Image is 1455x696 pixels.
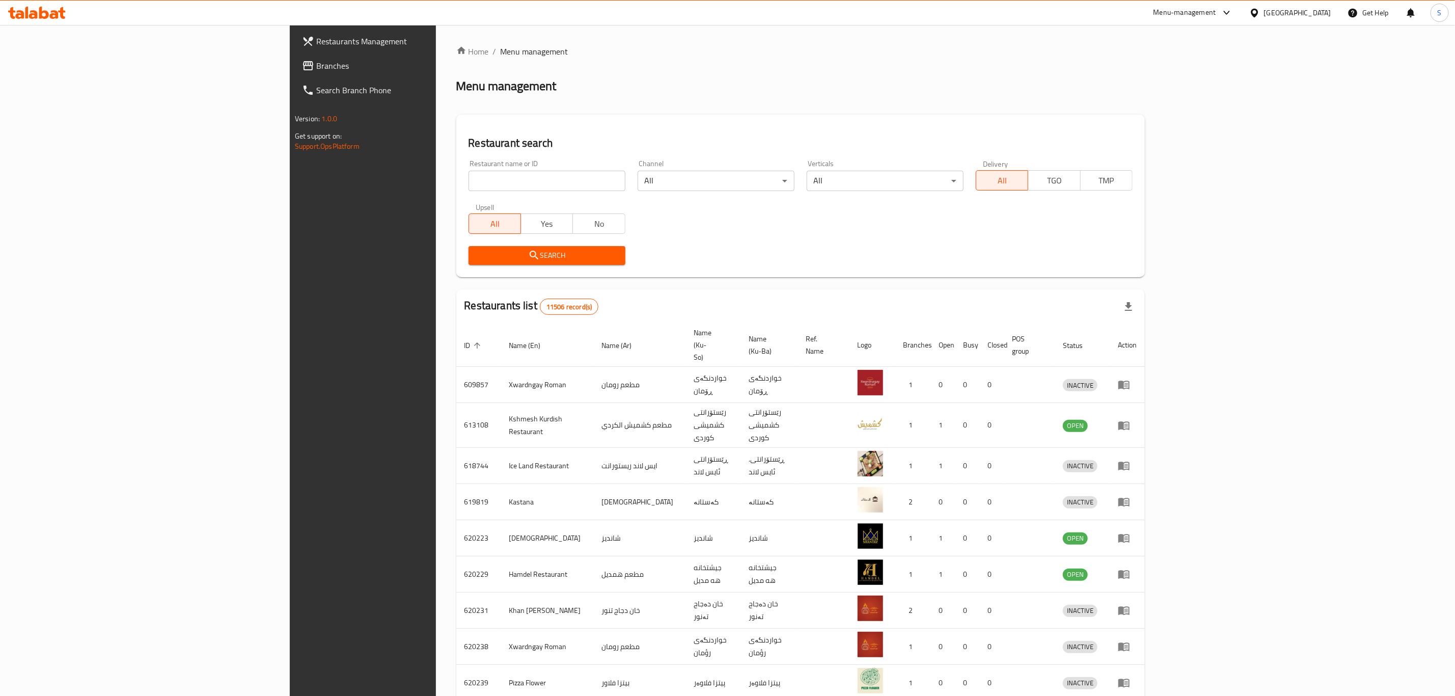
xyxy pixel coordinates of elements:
[807,171,964,191] div: All
[741,403,798,448] td: رێستۆرانتی کشمیشى كوردى
[1063,641,1097,653] div: INACTIVE
[1063,532,1088,545] div: OPEN
[858,411,883,436] img: Kshmesh Kurdish Restaurant
[1438,7,1442,18] span: S
[501,520,593,556] td: [DEMOGRAPHIC_DATA]
[520,213,573,234] button: Yes
[1063,420,1088,432] span: OPEN
[501,367,593,403] td: Xwardngay Roman
[1118,677,1137,689] div: Menu
[983,160,1008,167] label: Delivery
[1118,568,1137,580] div: Menu
[525,217,569,231] span: Yes
[955,403,980,448] td: 0
[741,593,798,629] td: خان دەجاج تەنور
[749,333,786,357] span: Name (Ku-Ba)
[980,556,1004,593] td: 0
[1063,460,1097,472] span: INACTIVE
[1154,7,1216,19] div: Menu-management
[456,45,1145,58] nav: breadcrumb
[469,136,1133,151] h2: Restaurant search
[1118,604,1137,617] div: Menu
[294,53,533,78] a: Branches
[593,367,685,403] td: مطعم رومان
[294,78,533,102] a: Search Branch Phone
[593,403,685,448] td: مطعم كشميش الكردي
[469,213,521,234] button: All
[1063,496,1097,508] span: INACTIVE
[593,520,685,556] td: شانديز
[1063,339,1096,352] span: Status
[895,484,931,520] td: 2
[540,299,598,315] div: Total records count
[501,448,593,484] td: Ice Land Restaurant
[980,593,1004,629] td: 0
[849,324,895,367] th: Logo
[464,298,599,315] h2: Restaurants list
[1080,170,1133,191] button: TMP
[321,112,337,125] span: 1.0.0
[501,629,593,665] td: Xwardngay Roman
[955,593,980,629] td: 0
[501,403,593,448] td: Kshmesh Kurdish Restaurant
[931,324,955,367] th: Open
[980,173,1024,188] span: All
[316,60,525,72] span: Branches
[685,484,741,520] td: کەستانە
[858,487,883,513] img: Kastana
[980,448,1004,484] td: 0
[976,170,1028,191] button: All
[572,213,625,234] button: No
[593,593,685,629] td: خان دجاج تنور
[294,29,533,53] a: Restaurants Management
[980,484,1004,520] td: 0
[955,448,980,484] td: 0
[1063,605,1097,617] div: INACTIVE
[685,593,741,629] td: خان دەجاج تەنور
[685,556,741,593] td: جيشتخانه هه مديل
[1085,173,1129,188] span: TMP
[509,339,554,352] span: Name (En)
[1264,7,1331,18] div: [GEOGRAPHIC_DATA]
[501,484,593,520] td: Kastana
[1063,380,1097,391] span: INACTIVE
[858,559,883,585] img: Hamdel Restaurant
[931,403,955,448] td: 1
[1063,569,1088,581] div: OPEN
[601,339,645,352] span: Name (Ar)
[858,451,883,476] img: Ice Land Restaurant
[1118,640,1137,653] div: Menu
[741,448,798,484] td: .ڕێستۆرانتی ئایس لاند
[295,112,320,125] span: Version:
[741,484,798,520] td: کەستانە
[1118,419,1137,432] div: Menu
[1116,295,1141,319] div: Export file
[955,367,980,403] td: 0
[955,484,980,520] td: 0
[980,520,1004,556] td: 0
[295,129,342,143] span: Get support on:
[477,249,617,262] span: Search
[1118,460,1137,472] div: Menu
[476,203,495,210] label: Upsell
[316,84,525,96] span: Search Branch Phone
[955,324,980,367] th: Busy
[741,520,798,556] td: شانديز
[685,520,741,556] td: شانديز
[858,596,883,621] img: Khan Dejaj Tanoor
[895,593,931,629] td: 2
[638,171,794,191] div: All
[1063,677,1097,689] div: INACTIVE
[464,339,484,352] span: ID
[1118,532,1137,544] div: Menu
[858,370,883,395] img: Xwardngay Roman
[955,520,980,556] td: 0
[980,403,1004,448] td: 0
[685,448,741,484] td: ڕێستۆرانتی ئایس لاند
[955,556,980,593] td: 0
[806,333,837,357] span: Ref. Name
[931,556,955,593] td: 1
[685,403,741,448] td: رێستۆرانتی کشمیشى كوردى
